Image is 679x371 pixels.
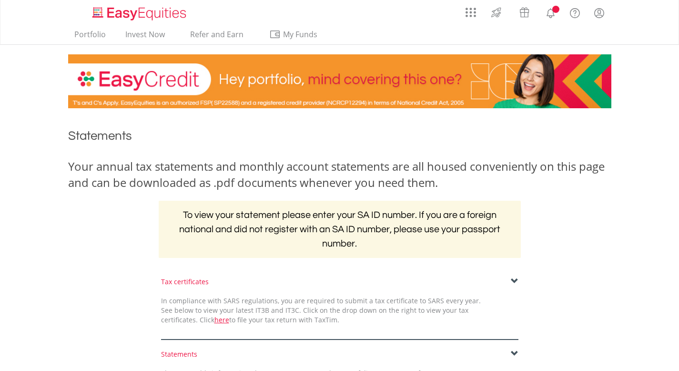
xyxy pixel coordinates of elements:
a: Notifications [538,2,563,21]
a: here [214,315,229,324]
span: In compliance with SARS regulations, you are required to submit a tax certificate to SARS every y... [161,296,481,324]
img: vouchers-v2.svg [517,5,532,20]
div: Tax certificates [161,277,518,287]
div: Your annual tax statements and monthly account statements are all housed conveniently on this pag... [68,158,611,191]
span: Refer and Earn [190,29,243,40]
img: EasyEquities_Logo.png [91,6,190,21]
a: FAQ's and Support [563,2,587,21]
img: EasyCredit Promotion Banner [68,54,611,108]
div: Statements [161,350,518,359]
a: AppsGrid [459,2,482,18]
a: Refer and Earn [181,30,253,44]
a: Vouchers [510,2,538,20]
a: Home page [89,2,190,21]
h2: To view your statement please enter your SA ID number. If you are a foreign national and did not ... [159,201,521,258]
a: Invest Now [122,30,169,44]
span: Statements [68,130,132,142]
a: Portfolio [71,30,110,44]
span: Click to file your tax return with TaxTim. [200,315,339,324]
img: thrive-v2.svg [488,5,504,20]
img: grid-menu-icon.svg [466,7,476,18]
a: My Profile [587,2,611,23]
span: My Funds [269,28,332,41]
